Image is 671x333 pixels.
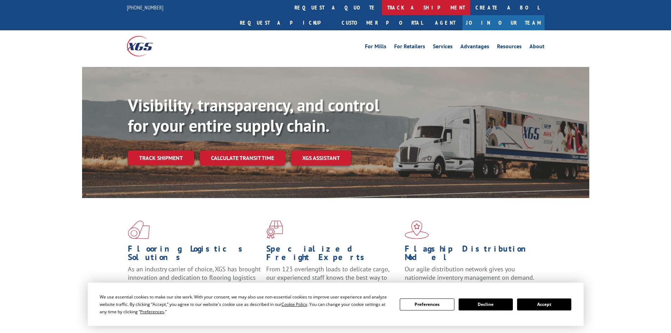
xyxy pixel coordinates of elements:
img: xgs-icon-focused-on-flooring-red [266,221,283,239]
button: Accept [517,298,571,310]
h1: Flooring Logistics Solutions [128,245,261,265]
span: Our agile distribution network gives you nationwide inventory management on demand. [405,265,534,282]
a: Agent [428,15,462,30]
span: Preferences [140,309,164,315]
a: Advantages [460,44,489,51]
span: As an industry carrier of choice, XGS has brought innovation and dedication to flooring logistics... [128,265,261,290]
a: Calculate transit time [200,150,285,166]
span: Cookie Policy [281,301,307,307]
p: From 123 overlength loads to delicate cargo, our experienced staff knows the best way to move you... [266,265,399,296]
b: Visibility, transparency, and control for your entire supply chain. [128,94,379,136]
div: We use essential cookies to make our site work. With your consent, we may also use non-essential ... [100,293,391,315]
button: Decline [459,298,513,310]
a: About [529,44,545,51]
a: Request a pickup [235,15,336,30]
a: For Retailers [394,44,425,51]
a: XGS ASSISTANT [291,150,351,166]
a: Services [433,44,453,51]
a: For Mills [365,44,386,51]
a: Join Our Team [462,15,545,30]
a: Resources [497,44,522,51]
a: [PHONE_NUMBER] [127,4,163,11]
a: Customer Portal [336,15,428,30]
a: Track shipment [128,150,194,165]
button: Preferences [400,298,454,310]
img: xgs-icon-total-supply-chain-intelligence-red [128,221,150,239]
h1: Specialized Freight Experts [266,245,399,265]
img: xgs-icon-flagship-distribution-model-red [405,221,429,239]
h1: Flagship Distribution Model [405,245,538,265]
div: Cookie Consent Prompt [88,283,584,326]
